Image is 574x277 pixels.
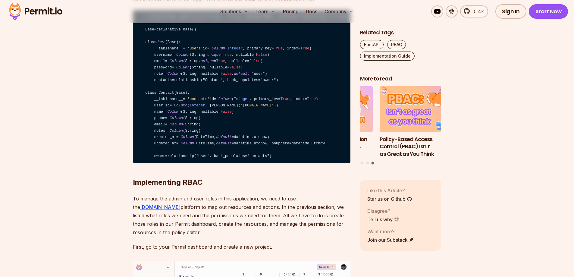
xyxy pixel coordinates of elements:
span: Column [212,46,225,51]
a: Policy-Based Access Control (PBAC) Isn’t as Great as You ThinkPolicy-Based Access Control (PBAC) ... [380,86,461,158]
a: Star us on Github [367,195,412,202]
span: = [183,46,185,51]
a: Tell us why [367,216,399,223]
button: Go to slide 1 [361,162,363,164]
span: False [221,110,232,114]
a: Join our Substack [367,236,414,243]
span: = [254,53,256,57]
a: [DOMAIN_NAME] [140,204,180,210]
span: = [165,59,167,63]
a: RBAC [387,40,406,49]
a: Implementation Guide [360,52,415,61]
span: False [249,59,261,63]
button: Go to slide 2 [366,162,369,164]
h2: More to read [360,75,441,83]
span: Column [181,135,194,139]
span: False [221,72,232,76]
span: = [154,27,156,32]
span: = [165,129,167,133]
h3: Policy-Based Access Control (PBAC) Isn’t as Great as You Think [380,135,461,158]
span: = [289,141,291,146]
span: default [234,72,249,76]
span: = [214,59,216,63]
span: True [223,53,231,57]
span: = [221,53,223,57]
a: Sign In [495,4,526,19]
h2: Related Tags [360,29,441,36]
li: 3 of 3 [380,86,461,158]
span: = [165,116,167,120]
span: = [247,59,249,63]
span: = [305,97,307,101]
span: Column [168,110,181,114]
img: Implementing Authentication and Authorization in Next.js [292,86,373,132]
span: = [165,154,167,158]
span: default [216,141,231,146]
span: = [214,97,216,101]
span: '[DOMAIN_NAME]' [240,103,274,108]
span: = [232,135,234,139]
span: = [271,46,274,51]
p: To manage the admin and user roles in this application, we need to use the platform to map out re... [133,194,350,237]
span: True [216,59,225,63]
p: Like this Article? [367,187,412,194]
span: Column [168,72,181,76]
button: Go to slide 3 [372,162,374,164]
span: = [249,72,252,76]
a: Start Now [529,4,568,19]
span: Column [218,97,232,101]
p: Disagree? [367,207,399,214]
span: = [232,141,234,146]
span: User [156,40,165,44]
button: Learn [253,5,278,17]
span: = [172,53,174,57]
span: 5.4k [470,8,484,15]
span: unique [201,59,214,63]
span: = [245,154,247,158]
span: default [216,135,231,139]
span: True [281,97,289,101]
h2: Implementing RBAC [133,153,350,187]
span: Column [181,141,194,146]
span: unique [207,53,221,57]
div: Posts [360,86,441,165]
span: Column [176,65,190,70]
span: = [227,65,229,70]
span: False [256,53,267,57]
span: = [165,122,167,127]
img: Permit logo [6,1,65,22]
span: = [207,46,209,51]
span: True [300,46,309,51]
code: sqlalchemy import , , String, [PERSON_NAME], DateTime sqlalchemy.orm import relationship, declara... [133,10,350,163]
span: True [307,97,316,101]
a: 5.4k [460,5,488,17]
li: 2 of 3 [292,86,373,158]
span: = [176,135,178,139]
span: = [163,110,165,114]
span: Column [170,122,183,127]
span: Column [170,116,183,120]
span: = [183,97,185,101]
span: 'contacts' [187,97,210,101]
span: True [274,46,283,51]
span: = [258,78,260,82]
span: = [278,97,280,101]
span: Integer [234,97,249,101]
span: 'users' [187,46,203,51]
span: Column [170,129,183,133]
h3: Implementing Authentication and Authorization in Next.js [292,135,373,150]
img: Policy-Based Access Control (PBAC) Isn’t as Great as You Think [380,86,461,132]
span: = [172,78,174,82]
span: = [298,46,300,51]
span: False [230,65,241,70]
p: Want more? [367,228,414,235]
a: Pricing [281,5,301,17]
span: = [163,72,165,76]
span: Integer [190,103,205,108]
button: Company [322,5,356,17]
a: Docs [303,5,320,17]
span: = [176,141,178,146]
p: First, go to your Permit dashboard and create a new project. [133,243,350,251]
a: FastAPI [360,40,384,49]
span: Column [174,103,187,108]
